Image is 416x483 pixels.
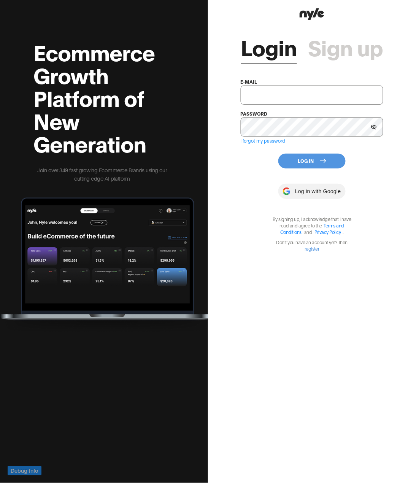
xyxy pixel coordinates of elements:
label: password [241,111,268,116]
a: I forgot my password [241,138,286,143]
button: Debug Info [8,466,41,475]
a: Login [241,35,297,58]
span: and [302,229,314,235]
a: Terms and Conditions [280,222,344,235]
h2: Ecommerce Growth Platform of New Generation [33,40,171,154]
button: Log In [278,154,346,168]
p: Don't you have an account yet? Then [268,239,356,252]
span: Debug Info [11,467,38,475]
p: By signing up, I acknowledge that I have read and agree to the . [268,216,356,235]
a: Sign up [308,35,383,58]
a: Privacy Policy [315,229,341,235]
button: Log in with Google [278,184,345,199]
label: e-mail [241,79,257,84]
p: Join over 349 fast growing Ecommerce Brands using our cutting edge AI platform [33,166,171,183]
a: register [305,246,319,251]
